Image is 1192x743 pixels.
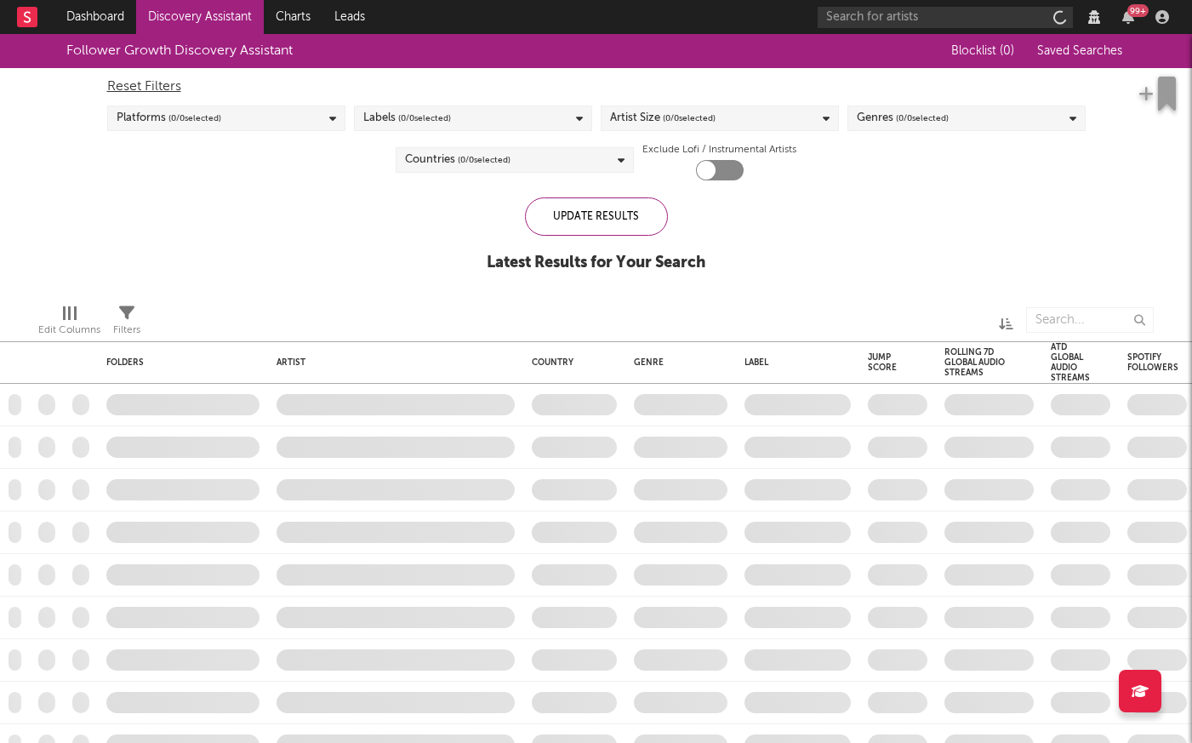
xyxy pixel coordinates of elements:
[525,197,668,236] div: Update Results
[532,357,608,368] div: Country
[117,108,221,129] div: Platforms
[663,108,716,129] span: ( 0 / 0 selected)
[38,299,100,348] div: Edit Columns
[1127,352,1178,373] div: Spotify Followers
[106,357,234,368] div: Folders
[951,45,1014,57] span: Blocklist
[1037,45,1126,57] span: Saved Searches
[868,352,902,373] div: Jump Score
[744,357,842,368] div: Label
[1000,45,1014,57] span: ( 0 )
[944,347,1008,378] div: Rolling 7D Global Audio Streams
[66,41,293,61] div: Follower Growth Discovery Assistant
[1122,10,1134,24] button: 99+
[398,108,451,129] span: ( 0 / 0 selected)
[168,108,221,129] span: ( 0 / 0 selected)
[642,140,796,160] label: Exclude Lofi / Instrumental Artists
[107,77,1086,97] div: Reset Filters
[487,253,705,273] div: Latest Results for Your Search
[1032,44,1126,58] button: Saved Searches
[634,357,719,368] div: Genre
[818,7,1073,28] input: Search for artists
[113,320,140,340] div: Filters
[1127,4,1149,17] div: 99 +
[405,150,510,170] div: Countries
[610,108,716,129] div: Artist Size
[857,108,949,129] div: Genres
[1026,307,1154,333] input: Search...
[1051,342,1090,383] div: ATD Global Audio Streams
[896,108,949,129] span: ( 0 / 0 selected)
[38,320,100,340] div: Edit Columns
[363,108,451,129] div: Labels
[113,299,140,348] div: Filters
[458,150,510,170] span: ( 0 / 0 selected)
[277,357,506,368] div: Artist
